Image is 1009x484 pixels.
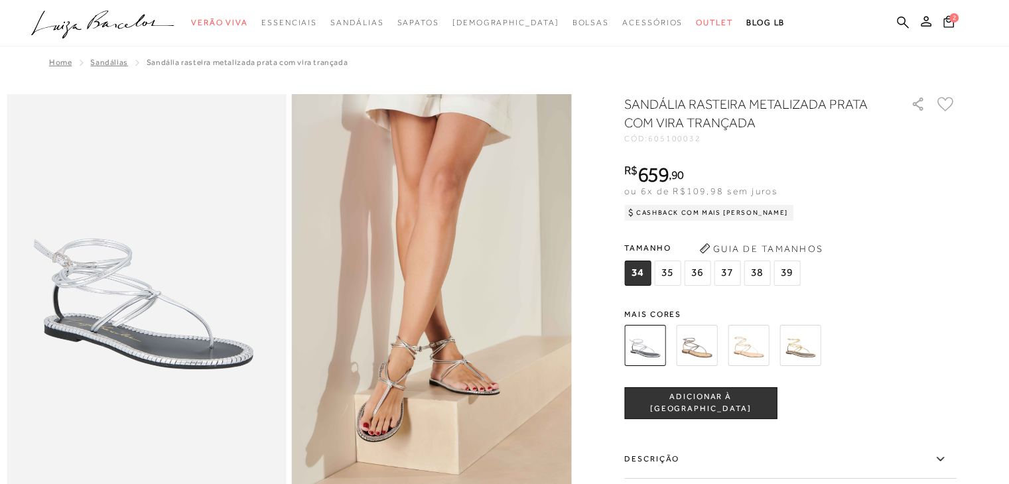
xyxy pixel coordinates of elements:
button: Guia de Tamanhos [695,238,827,259]
span: Acessórios [622,18,683,27]
span: 34 [624,261,651,286]
div: CÓD: [624,135,890,143]
a: noSubCategoriesText [452,11,559,35]
span: 38 [744,261,770,286]
span: Essenciais [261,18,317,27]
a: Sandálias [90,58,127,67]
a: categoryNavScreenReaderText [622,11,683,35]
a: Home [49,58,72,67]
label: Descrição [624,440,956,479]
span: BLOG LB [746,18,785,27]
span: 37 [714,261,740,286]
a: BLOG LB [746,11,785,35]
span: Verão Viva [191,18,248,27]
span: 35 [654,261,681,286]
img: SANDÁLIA RASTEIRA TIRAS ROLOTÊ VIRA TRANÇADA DOURADO [728,325,769,366]
span: ADICIONAR À [GEOGRAPHIC_DATA] [625,391,776,414]
a: categoryNavScreenReaderText [572,11,609,35]
span: Bolsas [572,18,609,27]
img: SANDÁLIA RASTEIRA TIRAS ROLOTÊ VIRA TRANÇADA OURO [779,325,821,366]
span: Sandálias [330,18,383,27]
span: 39 [774,261,800,286]
img: SANDÁLIA RASTEIRA METALIZADA PRATA COM VIRA TRANÇADA [624,325,665,366]
span: 605100032 [648,134,701,143]
h1: SANDÁLIA RASTEIRA METALIZADA PRATA COM VIRA TRANÇADA [624,95,873,132]
span: Mais cores [624,310,956,318]
span: 2 [949,13,959,23]
span: 36 [684,261,710,286]
button: 2 [939,15,958,32]
span: [DEMOGRAPHIC_DATA] [452,18,559,27]
a: categoryNavScreenReaderText [696,11,733,35]
span: Outlet [696,18,733,27]
span: Sapatos [397,18,438,27]
span: Tamanho [624,238,803,258]
span: SANDÁLIA RASTEIRA METALIZADA PRATA COM VIRA TRANÇADA [147,58,348,67]
div: Cashback com Mais [PERSON_NAME] [624,205,793,221]
span: ou 6x de R$109,98 sem juros [624,186,777,196]
i: , [669,169,684,181]
span: 90 [671,168,684,182]
a: categoryNavScreenReaderText [330,11,383,35]
button: ADICIONAR À [GEOGRAPHIC_DATA] [624,387,777,419]
span: 659 [638,162,669,186]
a: categoryNavScreenReaderText [261,11,317,35]
img: SANDÁLIA RASTEIRA METALIZADO CHUMBO COM TRANÇAS [676,325,717,366]
i: R$ [624,164,638,176]
a: categoryNavScreenReaderText [191,11,248,35]
a: categoryNavScreenReaderText [397,11,438,35]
